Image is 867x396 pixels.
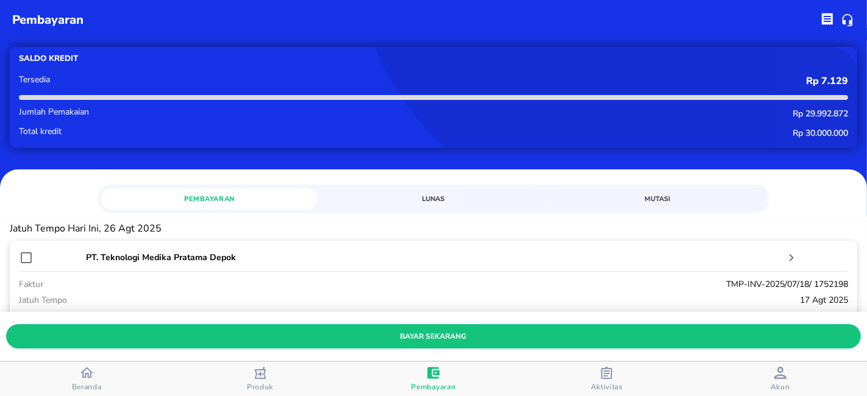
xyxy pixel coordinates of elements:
a: Mutasi [549,188,766,210]
a: Lunas [325,188,542,210]
p: Jatuh Tempo Hari Ini, 26 Agt 2025 [10,223,857,235]
span: Pembayaran [412,382,456,392]
span: Akun [771,382,790,392]
button: Akun [694,362,867,396]
span: bayar sekarang [16,330,851,343]
p: Rp 30.000.000 [365,127,848,139]
button: Produk [173,362,346,396]
span: Aktivitas [591,382,623,392]
p: jatuh tempo [19,294,365,306]
button: Pembayaran [347,362,520,396]
span: Lunas [332,193,535,205]
span: Pembayaran [109,193,311,205]
button: bayar sekarang [6,324,861,348]
span: Mutasi [557,193,759,205]
span: Produk [247,382,273,392]
p: faktur [19,278,365,291]
p: Rp 29.992.872 [365,108,848,119]
div: simple tabs [98,185,770,210]
p: Tersedia [19,76,365,84]
a: Pembayaran [101,188,318,210]
p: Saldo kredit [19,53,433,65]
p: 17 Agt 2025 [365,294,848,306]
p: Total kredit [19,127,365,136]
p: PT. Teknologi Medika Pratama Depok [86,251,785,264]
button: Aktivitas [520,362,693,396]
p: pembayaran [12,11,84,29]
p: Rp 7.129 [365,76,848,87]
p: Jumlah Pemakaian [19,108,365,116]
p: TMP-INV-2025/07/18/ 1752198 [365,278,848,291]
span: Beranda [72,382,102,392]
